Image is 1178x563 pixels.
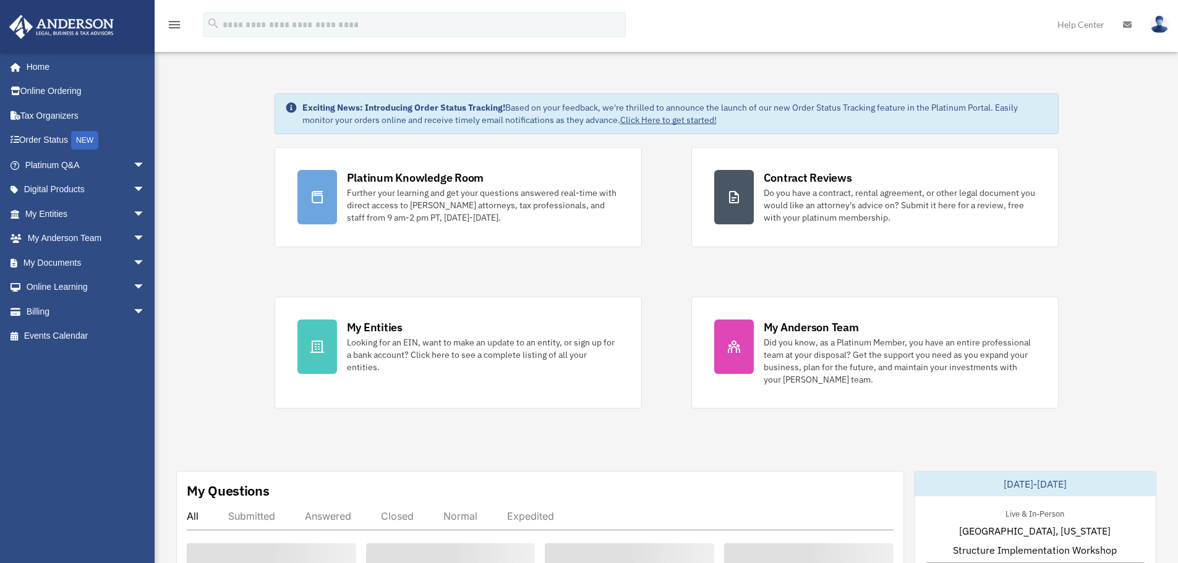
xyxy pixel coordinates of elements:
div: My Questions [187,481,270,500]
a: Tax Organizers [9,103,164,128]
div: [DATE]-[DATE] [915,472,1156,496]
a: My Entitiesarrow_drop_down [9,201,164,226]
div: Based on your feedback, we're thrilled to announce the launch of our new Order Status Tracking fe... [302,101,1048,126]
a: Home [9,54,158,79]
i: menu [167,17,182,32]
a: Digital Productsarrow_drop_down [9,177,164,202]
a: Click Here to get started! [620,114,717,125]
a: Contract Reviews Do you have a contract, rental agreement, or other legal document you would like... [691,147,1059,247]
a: Platinum Q&Aarrow_drop_down [9,153,164,177]
span: arrow_drop_down [133,201,158,227]
div: Closed [381,510,414,522]
div: Expedited [507,510,554,522]
div: Submitted [228,510,275,522]
div: Do you have a contract, rental agreement, or other legal document you would like an attorney's ad... [764,187,1036,224]
span: Structure Implementation Workshop [953,543,1117,557]
img: User Pic [1150,15,1169,33]
span: arrow_drop_down [133,250,158,276]
span: [GEOGRAPHIC_DATA], [US_STATE] [959,523,1111,538]
strong: Exciting News: Introducing Order Status Tracking! [302,102,505,113]
span: arrow_drop_down [133,153,158,178]
a: My Anderson Team Did you know, as a Platinum Member, you have an entire professional team at your... [691,297,1059,408]
span: arrow_drop_down [133,177,158,203]
a: Events Calendar [9,324,164,349]
div: Contract Reviews [764,170,852,185]
a: Platinum Knowledge Room Further your learning and get your questions answered real-time with dire... [275,147,642,247]
div: All [187,510,198,522]
div: Platinum Knowledge Room [347,170,484,185]
span: arrow_drop_down [133,275,158,300]
a: My Entities Looking for an EIN, want to make an update to an entity, or sign up for a bank accoun... [275,297,642,408]
img: Anderson Advisors Platinum Portal [6,15,117,39]
div: My Anderson Team [764,320,859,335]
a: Online Ordering [9,79,164,104]
div: Further your learning and get your questions answered real-time with direct access to [PERSON_NAM... [347,187,619,224]
a: My Documentsarrow_drop_down [9,250,164,275]
a: menu [167,22,182,32]
span: arrow_drop_down [133,226,158,252]
div: Live & In-Person [996,506,1074,519]
a: Billingarrow_drop_down [9,299,164,324]
div: My Entities [347,320,403,335]
div: Answered [305,510,351,522]
div: NEW [71,131,98,150]
a: Order StatusNEW [9,128,164,153]
a: My Anderson Teamarrow_drop_down [9,226,164,251]
div: Did you know, as a Platinum Member, you have an entire professional team at your disposal? Get th... [764,336,1036,386]
a: Online Learningarrow_drop_down [9,275,164,300]
span: arrow_drop_down [133,299,158,324]
div: Looking for an EIN, want to make an update to an entity, or sign up for a bank account? Click her... [347,336,619,373]
i: search [207,17,220,30]
div: Normal [443,510,477,522]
